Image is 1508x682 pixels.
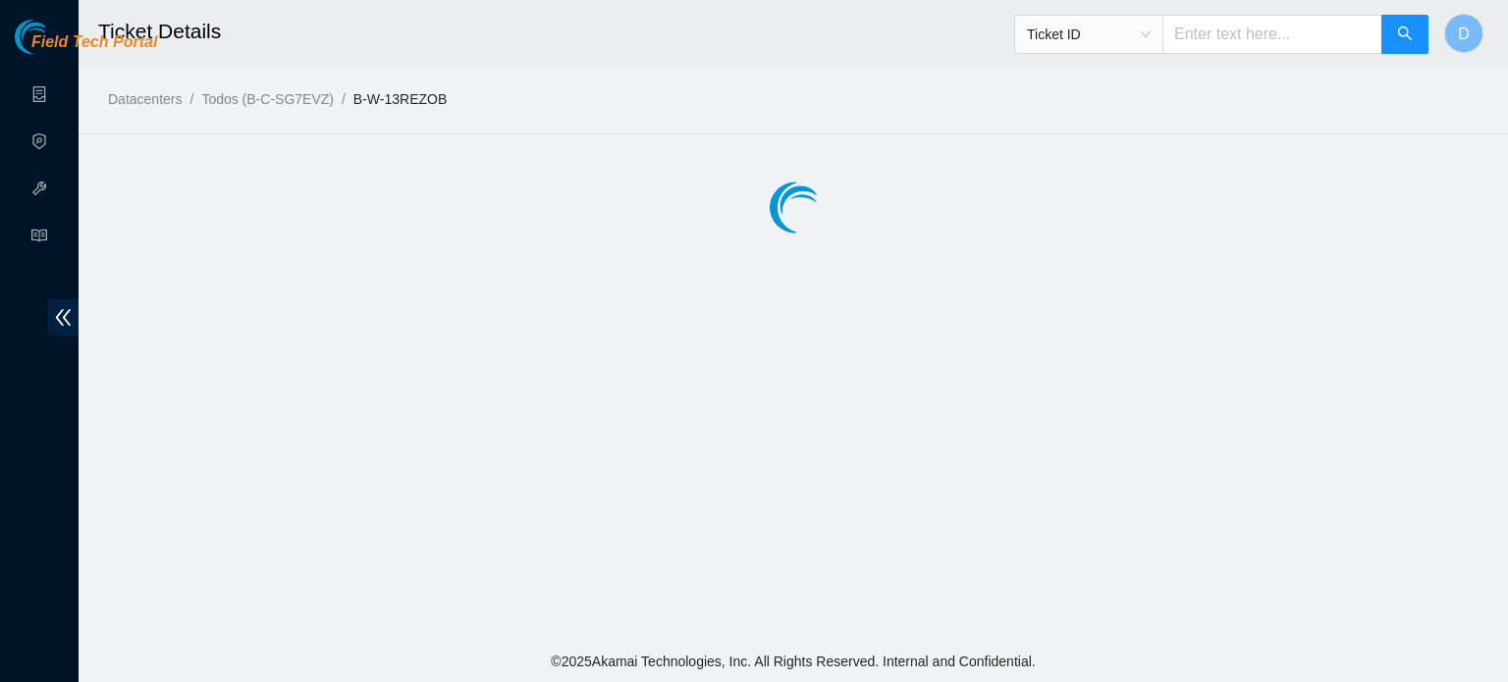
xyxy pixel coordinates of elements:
button: search [1381,15,1428,54]
span: double-left [48,299,79,336]
input: Enter text here... [1162,15,1382,54]
span: D [1458,22,1470,46]
footer: © 2025 Akamai Technologies, Inc. All Rights Reserved. Internal and Confidential. [79,641,1508,682]
a: B-W-13REZOB [353,91,447,107]
span: Ticket ID [1027,20,1151,49]
a: Datacenters [108,91,182,107]
span: search [1397,26,1413,44]
button: D [1444,14,1483,53]
span: / [342,91,346,107]
a: Todos (B-C-SG7EVZ) [201,91,334,107]
span: read [31,219,47,258]
span: / [189,91,193,107]
span: Field Tech Portal [31,33,157,52]
a: Akamai TechnologiesField Tech Portal [15,35,157,61]
img: Akamai Technologies [15,20,99,54]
